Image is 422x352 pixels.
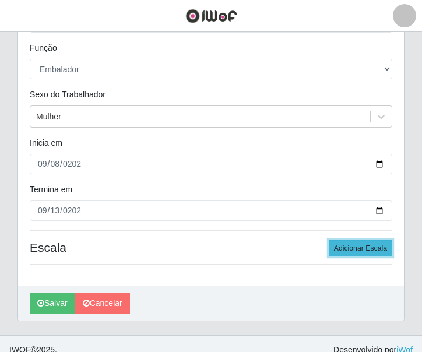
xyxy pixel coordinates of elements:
[185,9,237,23] img: CoreUI Logo
[36,111,61,123] div: Mulher
[30,42,57,54] label: Função
[30,293,75,314] button: Salvar
[30,200,392,221] input: 00/00/0000
[30,240,392,255] h4: Escala
[75,293,130,314] a: Cancelar
[30,184,72,196] label: Termina em
[30,154,392,174] input: 00/00/0000
[30,89,105,101] label: Sexo do Trabalhador
[30,137,62,149] label: Inicia em
[329,240,392,256] button: Adicionar Escala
